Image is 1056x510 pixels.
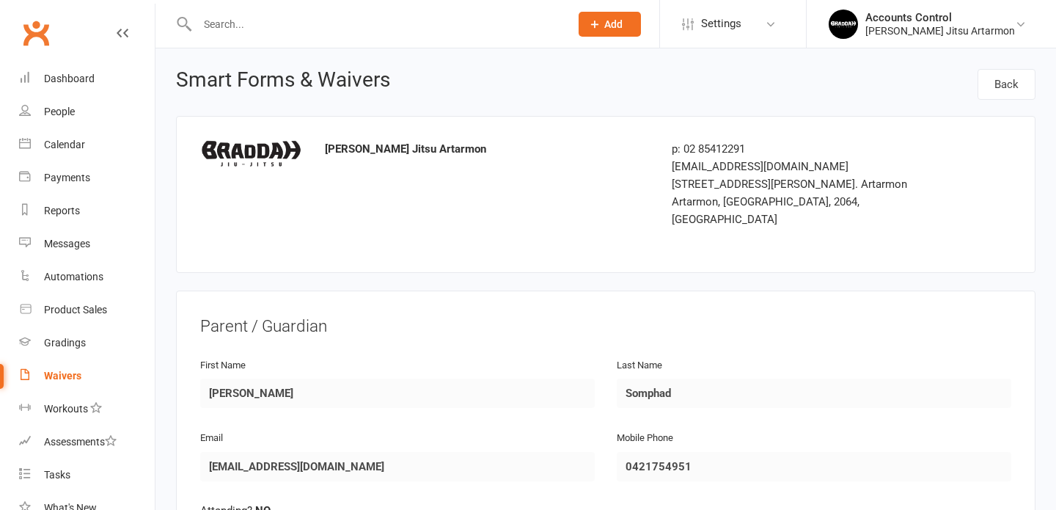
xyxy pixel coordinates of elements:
button: Add [579,12,641,37]
div: Artarmon, [GEOGRAPHIC_DATA], 2064, [GEOGRAPHIC_DATA] [672,193,928,228]
div: Dashboard [44,73,95,84]
span: Settings [701,7,741,40]
div: Product Sales [44,304,107,316]
a: Assessments [19,426,155,459]
div: Assessments [44,436,117,448]
label: Mobile Phone [617,431,673,446]
div: Tasks [44,469,70,481]
div: People [44,106,75,117]
strong: [PERSON_NAME] Jitsu Artarmon [325,142,486,156]
a: Product Sales [19,294,155,327]
a: Workouts [19,393,155,426]
span: Add [604,18,623,30]
div: Calendar [44,139,85,150]
label: Email [200,431,223,446]
img: thumb_image1701918351.png [829,10,858,39]
a: Back [978,69,1035,100]
a: People [19,95,155,128]
a: Messages [19,227,155,261]
a: Clubworx [18,15,54,51]
div: Payments [44,172,90,183]
label: First Name [200,358,246,374]
div: Waivers [44,370,81,382]
a: Waivers [19,360,155,393]
div: Accounts Control [865,11,1015,24]
label: Last Name [617,358,662,374]
a: Automations [19,261,155,294]
div: p: 02 85412291 [672,140,928,158]
div: Workouts [44,403,88,415]
a: Payments [19,161,155,194]
a: Tasks [19,459,155,492]
div: [STREET_ADDRESS][PERSON_NAME]. Artarmon [672,175,928,193]
div: Gradings [44,337,86,349]
img: 084f50a7-da8c-45ac-9c99-3a60d69d4d85.png [200,140,303,169]
a: Gradings [19,327,155,360]
a: Reports [19,194,155,227]
h1: Smart Forms & Waivers [176,69,390,95]
div: Reports [44,205,80,216]
div: Parent / Guardian [200,315,1011,338]
div: [PERSON_NAME] Jitsu Artarmon [865,24,1015,37]
div: Automations [44,271,103,283]
div: [EMAIL_ADDRESS][DOMAIN_NAME] [672,158,928,175]
a: Calendar [19,128,155,161]
div: Messages [44,238,90,249]
input: Search... [193,14,560,34]
a: Dashboard [19,62,155,95]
